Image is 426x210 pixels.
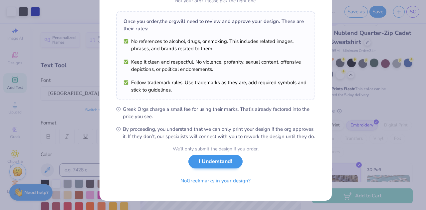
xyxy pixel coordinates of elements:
li: Keep it clean and respectful. No violence, profanity, sexual content, offensive depictions, or po... [123,58,308,73]
span: By proceeding, you understand that we can only print your design if the org approves it. If they ... [123,125,315,140]
li: No references to alcohol, drugs, or smoking. This includes related images, phrases, and brands re... [123,38,308,52]
div: We’ll only submit the design if you order. [173,145,259,152]
span: Greek Orgs charge a small fee for using their marks. That’s already factored into the price you see. [123,105,315,120]
li: Follow trademark rules. Use trademarks as they are, add required symbols and stick to guidelines. [123,79,308,94]
button: I Understand! [188,155,243,168]
button: NoGreekmarks in your design? [175,174,256,188]
div: Once you order, the org will need to review and approve your design. These are their rules: [123,18,308,32]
